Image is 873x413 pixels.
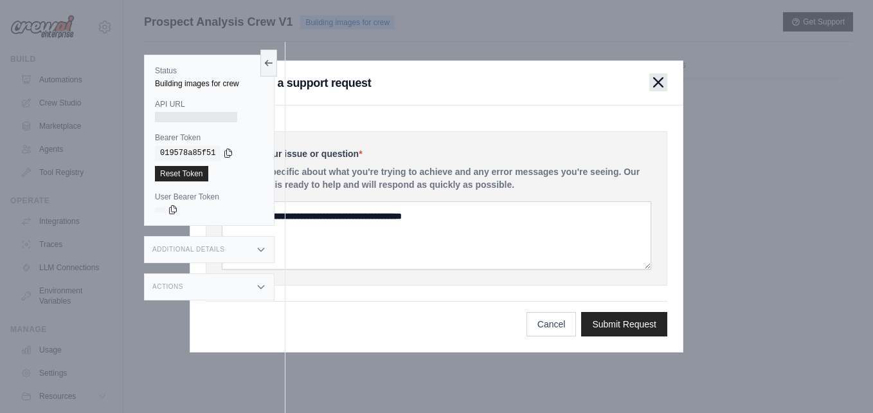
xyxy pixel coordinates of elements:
[581,312,667,336] button: Submit Request
[155,192,264,202] label: User Bearer Token
[237,74,371,92] h3: Submit a support request
[222,165,651,191] p: Please be specific about what you're trying to achieve and any error messages you're seeing. Our ...
[809,351,873,413] iframe: Chat Widget
[155,133,264,143] label: Bearer Token
[155,78,264,89] div: Building images for crew
[152,283,183,291] h3: Actions
[155,99,264,109] label: API URL
[155,66,264,76] label: Status
[155,166,208,181] a: Reset Token
[155,145,221,161] code: 019578a85f51
[152,246,224,253] h3: Additional Details
[526,312,577,336] button: Cancel
[222,147,651,160] label: Describe your issue or question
